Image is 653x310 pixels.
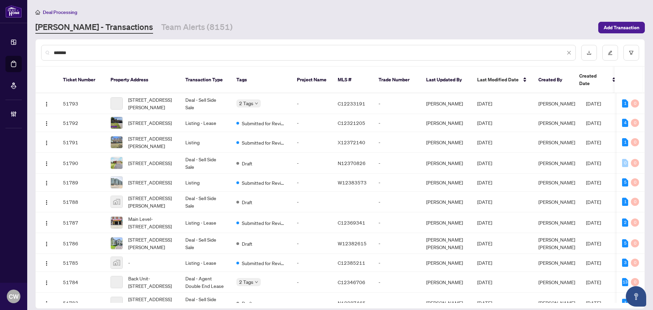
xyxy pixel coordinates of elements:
[477,240,492,246] span: [DATE]
[242,240,252,247] span: Draft
[477,160,492,166] span: [DATE]
[538,279,575,285] span: [PERSON_NAME]
[538,199,575,205] span: [PERSON_NAME]
[586,279,601,285] span: [DATE]
[586,139,601,145] span: [DATE]
[421,212,472,233] td: [PERSON_NAME]
[373,132,421,153] td: -
[44,280,49,285] img: Logo
[111,217,122,228] img: thumbnail-img
[41,196,52,207] button: Logo
[587,50,591,55] span: download
[5,5,22,18] img: logo
[180,233,231,254] td: Deal - Sell Side Sale
[586,199,601,205] span: [DATE]
[477,139,492,145] span: [DATE]
[622,259,628,267] div: 3
[602,45,618,61] button: edit
[477,76,519,83] span: Last Modified Date
[291,132,332,153] td: -
[373,114,421,132] td: -
[180,192,231,212] td: Deal - Sell Side Sale
[373,67,421,93] th: Trade Number
[626,286,646,307] button: Open asap
[631,159,639,167] div: 0
[338,160,366,166] span: N12370826
[35,10,40,15] span: home
[57,132,105,153] td: 51791
[111,157,122,169] img: thumbnail-img
[586,100,601,107] span: [DATE]
[477,260,492,266] span: [DATE]
[373,272,421,293] td: -
[629,50,634,55] span: filter
[538,219,575,226] span: [PERSON_NAME]
[111,177,122,188] img: thumbnail-img
[373,254,421,272] td: -
[538,179,575,185] span: [PERSON_NAME]
[567,50,571,55] span: close
[338,260,365,266] span: C12385211
[41,177,52,188] button: Logo
[105,67,180,93] th: Property Address
[338,240,367,246] span: W12382615
[41,238,52,249] button: Logo
[421,254,472,272] td: [PERSON_NAME]
[373,93,421,114] td: -
[41,98,52,109] button: Logo
[579,72,608,87] span: Created Date
[631,218,639,227] div: 0
[57,174,105,192] td: 51789
[477,120,492,126] span: [DATE]
[291,254,332,272] td: -
[242,219,286,227] span: Submitted for Review
[41,257,52,268] button: Logo
[538,236,575,250] span: [PERSON_NAME] [PERSON_NAME]
[180,67,231,93] th: Transaction Type
[373,233,421,254] td: -
[538,100,575,107] span: [PERSON_NAME]
[180,153,231,174] td: Deal - Sell Side Sale
[538,160,575,166] span: [PERSON_NAME]
[128,159,172,167] span: [STREET_ADDRESS]
[41,158,52,168] button: Logo
[421,174,472,192] td: [PERSON_NAME]
[128,194,174,209] span: [STREET_ADDRESS][PERSON_NAME]
[180,254,231,272] td: Listing - Lease
[291,174,332,192] td: -
[631,99,639,108] div: 0
[291,93,332,114] td: -
[622,99,628,108] div: 1
[586,240,601,246] span: [DATE]
[373,174,421,192] td: -
[41,117,52,128] button: Logo
[598,22,645,33] button: Add Transaction
[291,153,332,174] td: -
[9,292,19,301] span: CW
[180,132,231,153] td: Listing
[242,119,286,127] span: Submitted for Review
[421,114,472,132] td: [PERSON_NAME]
[57,153,105,174] td: 51790
[586,160,601,166] span: [DATE]
[291,192,332,212] td: -
[291,212,332,233] td: -
[622,119,628,127] div: 4
[239,99,253,107] span: 2 Tags
[57,272,105,293] td: 51784
[623,45,639,61] button: filter
[421,67,472,93] th: Last Updated By
[631,178,639,186] div: 0
[242,299,252,307] span: Draft
[477,179,492,185] span: [DATE]
[180,174,231,192] td: Listing
[631,138,639,146] div: 0
[421,153,472,174] td: [PERSON_NAME]
[128,236,174,251] span: [STREET_ADDRESS][PERSON_NAME]
[622,278,628,286] div: 13
[44,121,49,126] img: Logo
[111,257,122,268] img: thumbnail-img
[242,259,286,267] span: Submitted for Review
[477,279,492,285] span: [DATE]
[338,179,367,185] span: W12383573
